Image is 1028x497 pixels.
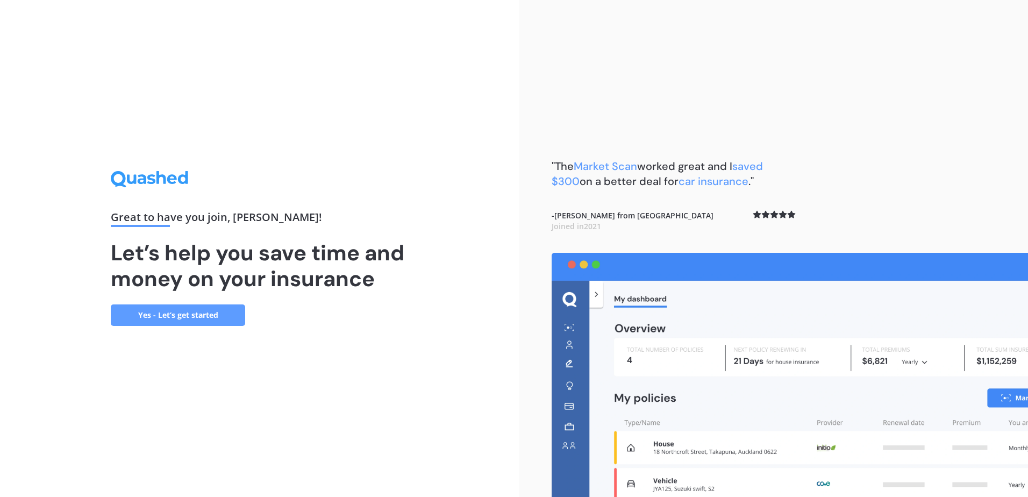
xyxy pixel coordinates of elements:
span: Joined in 2021 [552,221,601,231]
b: "The worked great and I on a better deal for ." [552,159,763,188]
a: Yes - Let’s get started [111,304,245,326]
img: dashboard.webp [552,253,1028,497]
b: - [PERSON_NAME] from [GEOGRAPHIC_DATA] [552,210,713,231]
div: Great to have you join , [PERSON_NAME] ! [111,212,409,227]
span: car insurance [679,174,748,188]
h1: Let’s help you save time and money on your insurance [111,240,409,292]
span: Market Scan [574,159,637,173]
span: saved $300 [552,159,763,188]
